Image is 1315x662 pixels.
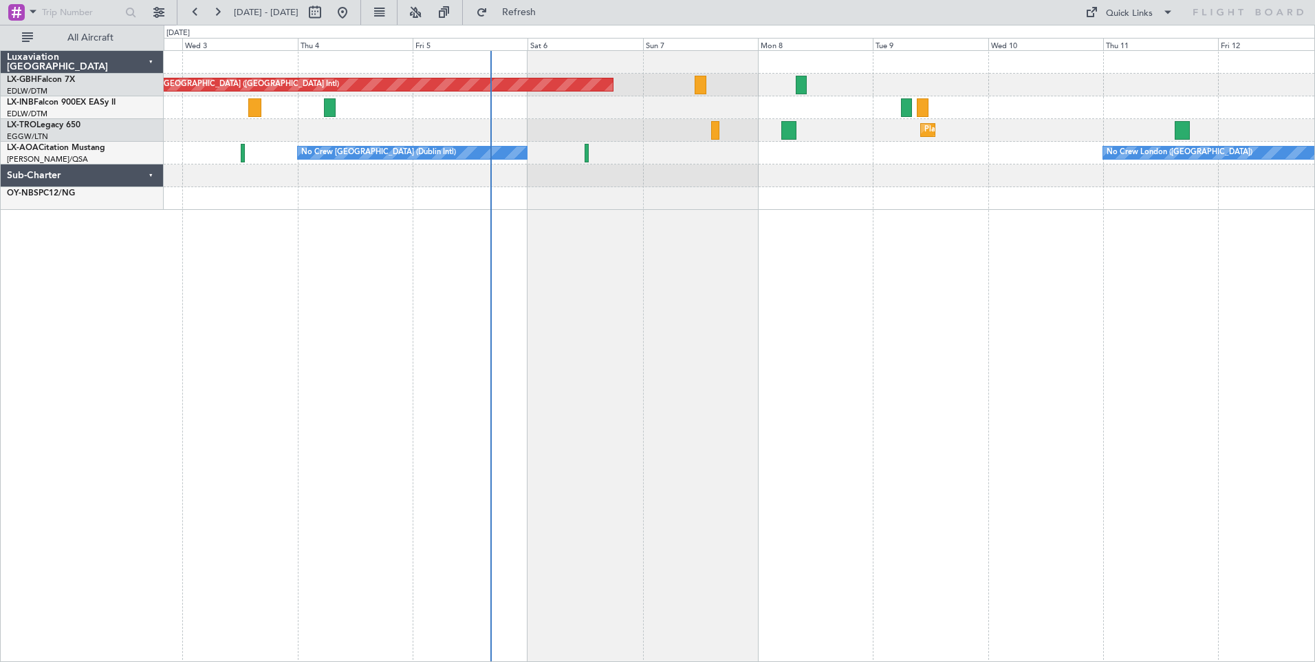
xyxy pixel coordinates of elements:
span: OY-NBS [7,189,39,197]
a: LX-TROLegacy 650 [7,121,80,129]
span: LX-INB [7,98,34,107]
div: [DATE] [166,28,190,39]
input: Trip Number [42,2,121,23]
div: Sat 6 [528,38,642,50]
span: Refresh [490,8,548,17]
span: [DATE] - [DATE] [234,6,298,19]
div: Planned Maint [GEOGRAPHIC_DATA] ([GEOGRAPHIC_DATA] Intl) [109,74,339,95]
button: Quick Links [1078,1,1180,23]
span: LX-AOA [7,144,39,152]
a: LX-INBFalcon 900EX EASy II [7,98,116,107]
div: Thu 11 [1103,38,1218,50]
span: LX-TRO [7,121,36,129]
div: No Crew London ([GEOGRAPHIC_DATA]) [1107,142,1252,163]
a: OY-NBSPC12/NG [7,189,75,197]
div: No Crew [GEOGRAPHIC_DATA] (Dublin Intl) [301,142,456,163]
a: EDLW/DTM [7,109,47,119]
div: Wed 3 [182,38,297,50]
div: Sun 7 [643,38,758,50]
div: Quick Links [1106,7,1153,21]
div: Mon 8 [758,38,873,50]
div: Thu 4 [298,38,413,50]
button: Refresh [470,1,552,23]
a: LX-GBHFalcon 7X [7,76,75,84]
button: All Aircraft [15,27,149,49]
a: EDLW/DTM [7,86,47,96]
a: [PERSON_NAME]/QSA [7,154,88,164]
a: EGGW/LTN [7,131,48,142]
div: Planned Maint Dusseldorf [924,120,1014,140]
div: Wed 10 [988,38,1103,50]
span: All Aircraft [36,33,145,43]
div: Tue 9 [873,38,988,50]
a: LX-AOACitation Mustang [7,144,105,152]
span: LX-GBH [7,76,37,84]
div: Fri 5 [413,38,528,50]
